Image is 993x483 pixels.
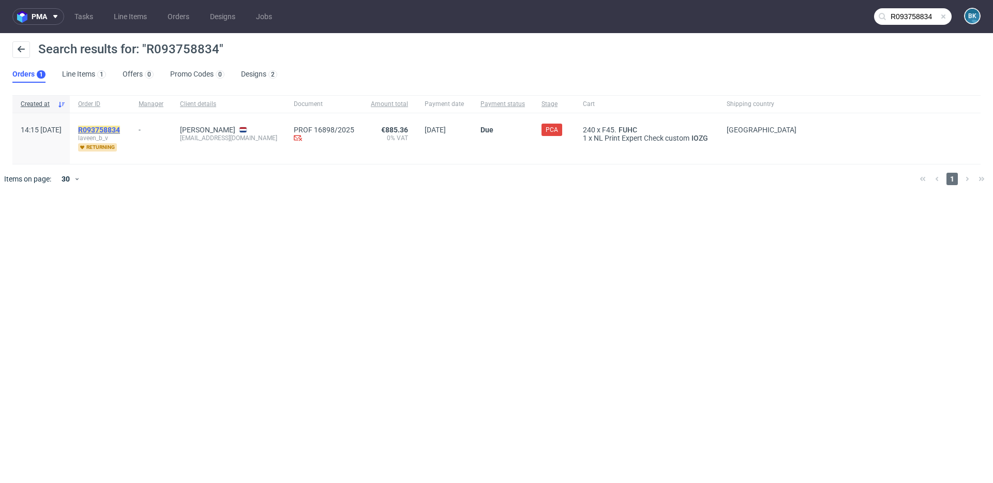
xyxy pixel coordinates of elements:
div: x [583,126,710,134]
span: 1 [583,134,587,142]
a: PROF 16898/2025 [294,126,354,134]
div: 30 [55,172,74,186]
a: FUHC [616,126,639,134]
span: Payment status [480,100,525,109]
div: 0 [147,71,151,78]
div: 0 [218,71,222,78]
span: Created at [21,100,53,109]
span: Document [294,100,354,109]
span: F45. [602,126,616,134]
span: Manager [139,100,163,109]
span: NL Print Expert Check custom [594,134,689,142]
div: 1 [39,71,43,78]
span: Shipping country [727,100,796,109]
a: Line Items [108,8,153,25]
span: Order ID [78,100,122,109]
a: Designs2 [241,66,277,83]
span: returning [78,143,117,152]
span: Due [480,126,493,134]
span: €885.36 [381,126,408,134]
img: logo [17,11,32,23]
div: [EMAIL_ADDRESS][DOMAIN_NAME] [180,134,277,142]
a: [PERSON_NAME] [180,126,235,134]
div: - [139,122,163,134]
a: Line Items1 [62,66,106,83]
a: Offers0 [123,66,154,83]
a: Designs [204,8,242,25]
span: 240 [583,126,595,134]
a: R093758834 [78,126,122,134]
span: 14:15 [DATE] [21,126,62,134]
button: pma [12,8,64,25]
span: Search results for: "R093758834" [38,42,223,56]
span: Cart [583,100,710,109]
span: pma [32,13,47,20]
div: 1 [100,71,103,78]
a: Orders1 [12,66,46,83]
a: Promo Codes0 [170,66,224,83]
figcaption: BK [965,9,980,23]
span: 1 [946,173,958,185]
div: x [583,134,710,142]
a: Orders [161,8,195,25]
span: PCA [546,125,558,134]
span: Payment date [425,100,464,109]
span: 0% VAT [371,134,408,142]
span: [DATE] [425,126,446,134]
a: Tasks [68,8,99,25]
a: IOZG [689,134,710,142]
span: laveen_b_v [78,134,122,142]
span: Client details [180,100,277,109]
div: 2 [271,71,275,78]
a: Jobs [250,8,278,25]
span: [GEOGRAPHIC_DATA] [727,126,796,134]
span: Items on page: [4,174,51,184]
span: Amount total [371,100,408,109]
span: Stage [541,100,566,109]
mark: R093758834 [78,126,120,134]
